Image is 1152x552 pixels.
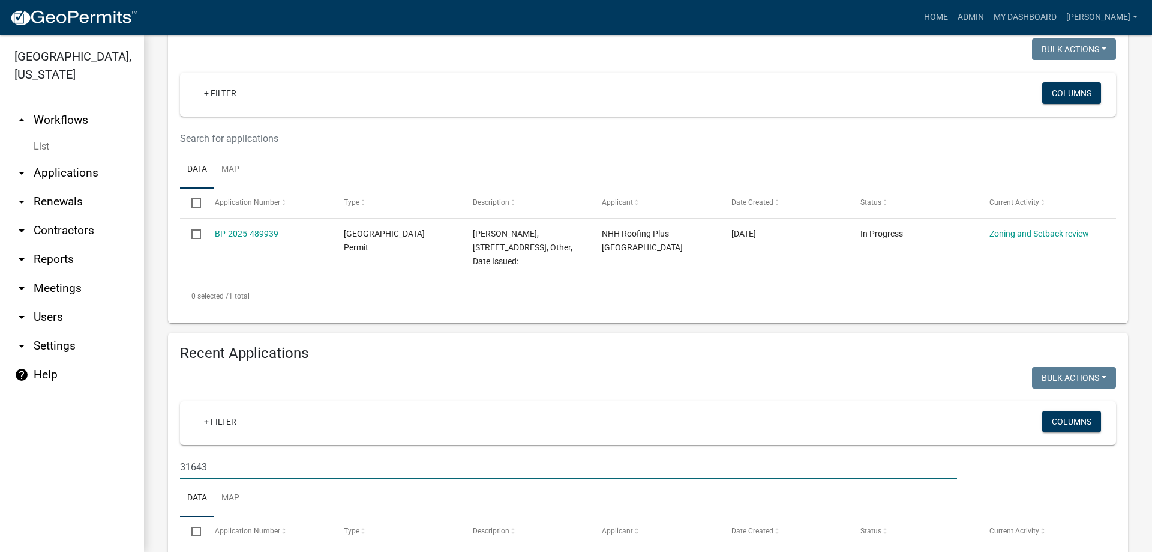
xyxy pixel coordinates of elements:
[14,195,29,209] i: arrow_drop_down
[461,189,590,217] datatable-header-cell: Description
[989,527,1039,535] span: Current Activity
[180,517,203,546] datatable-header-cell: Select
[602,229,683,252] span: NHH Roofing Plus MN
[14,281,29,296] i: arrow_drop_down
[1032,367,1116,389] button: Bulk Actions
[203,517,332,546] datatable-header-cell: Application Number
[180,189,203,217] datatable-header-cell: Select
[731,198,773,207] span: Date Created
[849,189,978,217] datatable-header-cell: Status
[989,229,1089,238] a: Zoning and Setback review
[590,189,719,217] datatable-header-cell: Applicant
[1061,6,1142,29] a: [PERSON_NAME]
[215,198,280,207] span: Application Number
[978,189,1107,217] datatable-header-cell: Current Activity
[473,527,509,535] span: Description
[860,198,881,207] span: Status
[14,252,29,267] i: arrow_drop_down
[194,411,246,432] a: + Filter
[214,151,247,189] a: Map
[860,527,881,535] span: Status
[194,82,246,104] a: + Filter
[14,339,29,353] i: arrow_drop_down
[180,479,214,518] a: Data
[590,517,719,546] datatable-header-cell: Applicant
[14,223,29,238] i: arrow_drop_down
[215,229,278,238] a: BP-2025-489939
[849,517,978,546] datatable-header-cell: Status
[14,166,29,180] i: arrow_drop_down
[215,527,280,535] span: Application Number
[344,198,359,207] span: Type
[180,455,957,479] input: Search for applications
[180,126,957,151] input: Search for applications
[180,345,1116,362] h4: Recent Applications
[1042,411,1101,432] button: Columns
[191,292,229,300] span: 0 selected /
[180,281,1116,311] div: 1 total
[332,517,461,546] datatable-header-cell: Type
[14,368,29,382] i: help
[731,229,756,238] span: 10/08/2025
[14,113,29,127] i: arrow_drop_up
[860,229,903,238] span: In Progress
[332,189,461,217] datatable-header-cell: Type
[461,517,590,546] datatable-header-cell: Description
[919,6,953,29] a: Home
[719,517,848,546] datatable-header-cell: Date Created
[1032,38,1116,60] button: Bulk Actions
[1042,82,1101,104] button: Columns
[953,6,989,29] a: Admin
[180,151,214,189] a: Data
[719,189,848,217] datatable-header-cell: Date Created
[473,229,572,266] span: TIMOTHY SWANSON, 2228 COUNTY ROAD 5 NW, Other, Date Issued:
[989,6,1061,29] a: My Dashboard
[978,517,1107,546] datatable-header-cell: Current Activity
[203,189,332,217] datatable-header-cell: Application Number
[14,310,29,324] i: arrow_drop_down
[602,527,633,535] span: Applicant
[989,198,1039,207] span: Current Activity
[214,479,247,518] a: Map
[344,229,425,252] span: Isanti County Building Permit
[344,527,359,535] span: Type
[602,198,633,207] span: Applicant
[473,198,509,207] span: Description
[731,527,773,535] span: Date Created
